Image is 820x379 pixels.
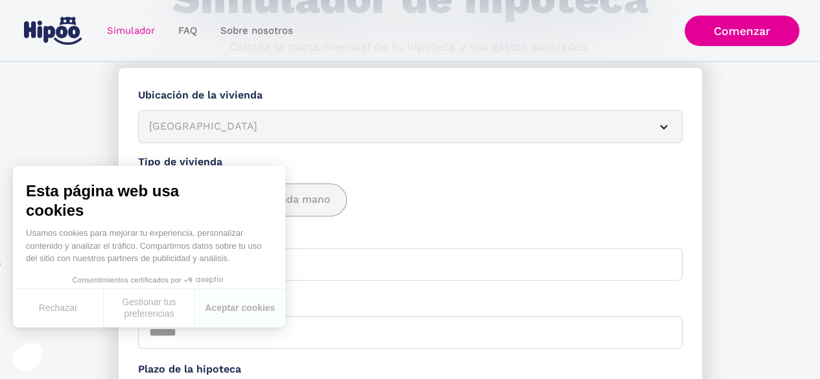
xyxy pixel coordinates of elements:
[138,183,683,216] div: add_description_here
[138,154,683,170] label: Tipo de vivienda
[21,12,85,50] a: home
[685,16,799,46] a: Comenzar
[138,293,683,310] label: Ahorros aportados
[138,110,683,143] article: [GEOGRAPHIC_DATA]
[95,18,167,43] a: Simulador
[138,362,683,378] label: Plazo de la hipoteca
[209,18,305,43] a: Sobre nosotros
[149,119,640,135] div: [GEOGRAPHIC_DATA]
[255,192,331,208] span: Segunda mano
[138,87,683,104] label: Ubicación de la vivienda
[167,18,209,43] a: FAQ
[138,226,683,242] label: Precio de vivienda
